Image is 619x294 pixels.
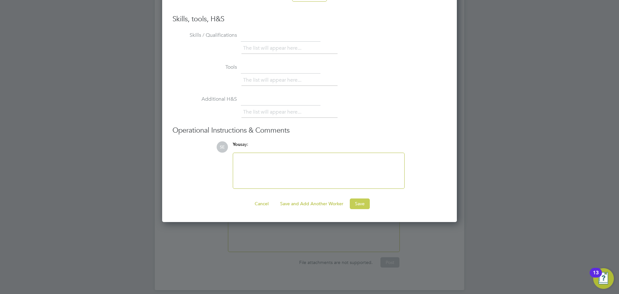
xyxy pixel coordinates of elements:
[172,64,237,71] label: Tools
[233,141,405,153] div: say:
[217,141,228,153] span: SE
[350,198,370,209] button: Save
[593,273,599,281] div: 13
[243,108,304,117] li: The list will appear here...
[172,15,447,24] h3: Skills, tools, H&S
[243,76,304,85] li: The list will appear here...
[243,44,304,53] li: The list will appear here...
[275,198,349,209] button: Save and Add Another Worker
[250,198,274,209] button: Cancel
[172,32,237,39] label: Skills / Qualifications
[172,126,447,135] h3: Operational Instructions & Comments
[172,96,237,103] label: Additional H&S
[593,268,614,289] button: Open Resource Center, 13 new notifications
[233,142,241,147] span: You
